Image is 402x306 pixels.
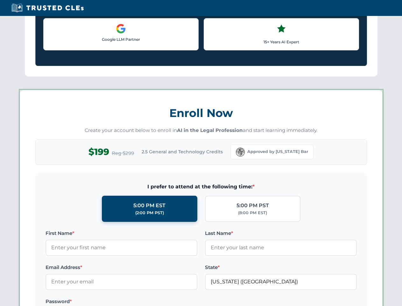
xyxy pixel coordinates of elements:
span: Approved by [US_STATE] Bar [247,149,308,155]
p: Create your account below to enroll in and start learning immediately. [35,127,367,134]
input: Enter your last name [205,240,357,256]
label: State [205,264,357,271]
h3: Enroll Now [35,103,367,123]
p: Google LLM Partner [49,36,193,42]
div: 5:00 PM EST [133,201,166,210]
span: 2.5 General and Technology Credits [142,148,223,155]
div: (2:00 PM PST) [135,210,164,216]
img: Google [116,24,126,34]
span: Reg $299 [112,149,134,157]
input: Enter your email [46,274,197,290]
span: $199 [88,145,109,159]
label: Password [46,298,197,305]
label: Email Address [46,264,197,271]
strong: AI in the Legal Profession [177,127,243,133]
label: First Name [46,229,197,237]
div: 5:00 PM PST [236,201,269,210]
img: Florida Bar [236,148,245,157]
p: 15+ Years AI Expert [209,39,354,45]
label: Last Name [205,229,357,237]
input: Enter your first name [46,240,197,256]
input: Florida (FL) [205,274,357,290]
img: Trusted CLEs [10,3,86,13]
div: (8:00 PM EST) [238,210,267,216]
span: I prefer to attend at the following time: [46,183,357,191]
